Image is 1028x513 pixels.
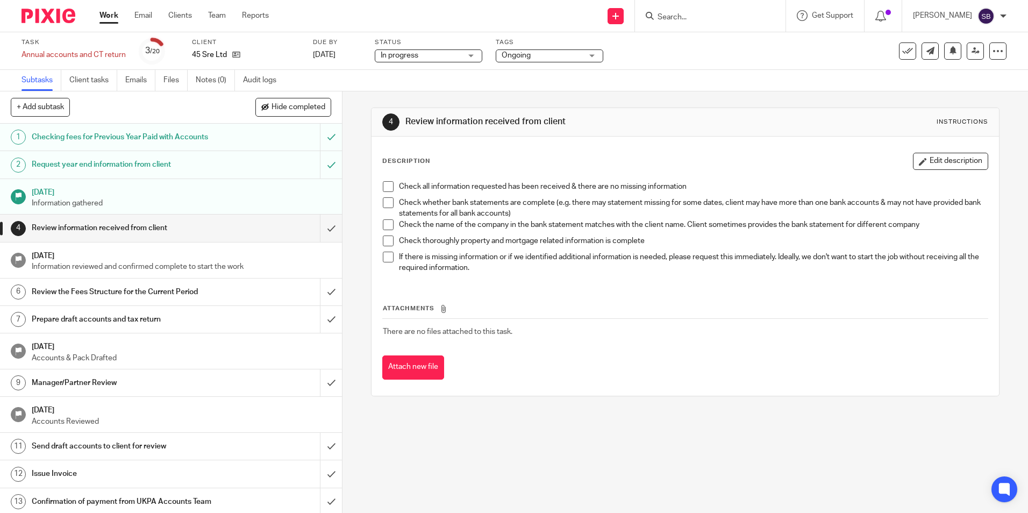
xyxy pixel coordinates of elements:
a: Audit logs [243,70,284,91]
div: 4 [382,113,399,131]
label: Client [192,38,299,47]
img: svg%3E [977,8,995,25]
p: 45 Sre Ltd [192,49,227,60]
h1: Prepare draft accounts and tax return [32,311,217,327]
a: Notes (0) [196,70,235,91]
h1: [DATE] [32,184,332,198]
h1: Checking fees for Previous Year Paid with Accounts [32,129,217,145]
p: Check the name of the company in the bank statement matches with the client name. Client sometime... [399,219,987,230]
a: Emails [125,70,155,91]
img: Pixie [22,9,75,23]
h1: [DATE] [32,402,332,416]
h1: Request year end information from client [32,156,217,173]
div: 9 [11,375,26,390]
div: 1 [11,130,26,145]
a: Email [134,10,152,21]
div: 11 [11,439,26,454]
p: Accounts & Pack Drafted [32,353,332,364]
span: There are no files attached to this task. [383,328,512,336]
a: Team [208,10,226,21]
p: Accounts Reviewed [32,416,332,427]
label: Tags [496,38,603,47]
a: Subtasks [22,70,61,91]
p: Description [382,157,430,166]
span: In progress [381,52,418,59]
label: Status [375,38,482,47]
div: Instructions [937,118,988,126]
span: Ongoing [502,52,531,59]
div: 12 [11,467,26,482]
span: Hide completed [272,103,325,112]
button: Hide completed [255,98,331,116]
a: Clients [168,10,192,21]
span: [DATE] [313,51,335,59]
p: Check all information requested has been received & there are no missing information [399,181,987,192]
h1: [DATE] [32,248,332,261]
h1: Review the Fees Structure for the Current Period [32,284,217,300]
div: 13 [11,494,26,509]
label: Due by [313,38,361,47]
a: Client tasks [69,70,117,91]
div: 4 [11,221,26,236]
label: Task [22,38,126,47]
p: Information gathered [32,198,332,209]
a: Reports [242,10,269,21]
button: Edit description [913,153,988,170]
div: Annual accounts and CT return [22,49,126,60]
p: If there is missing information or if we identified additional information is needed, please requ... [399,252,987,274]
h1: Confirmation of payment from UKPA Accounts Team [32,494,217,510]
div: 6 [11,284,26,300]
a: Files [163,70,188,91]
h1: Issue Invoice [32,466,217,482]
p: Information reviewed and confirmed complete to start the work [32,261,332,272]
h1: Review information received from client [32,220,217,236]
h1: Manager/Partner Review [32,375,217,391]
a: Work [99,10,118,21]
div: 7 [11,312,26,327]
small: /20 [150,48,160,54]
span: Attachments [383,305,434,311]
p: [PERSON_NAME] [913,10,972,21]
div: 3 [145,45,160,57]
p: Check thoroughly property and mortgage related information is complete [399,236,987,246]
p: Check whether bank statements are complete (e.g. there may statement missing for some dates, clie... [399,197,987,219]
h1: Review information received from client [405,116,708,127]
span: Get Support [812,12,853,19]
button: Attach new file [382,355,444,380]
input: Search [656,13,753,23]
div: 2 [11,158,26,173]
h1: [DATE] [32,339,332,352]
h1: Send draft accounts to client for review [32,438,217,454]
button: + Add subtask [11,98,70,116]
